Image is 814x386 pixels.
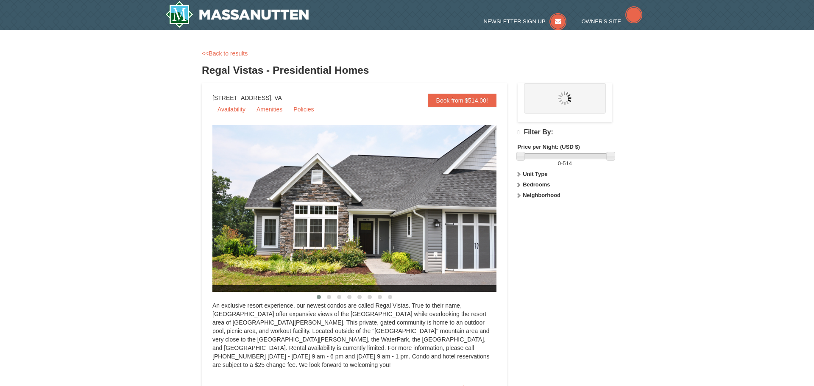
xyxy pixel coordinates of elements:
[484,18,546,25] span: Newsletter Sign Up
[563,160,572,167] span: 514
[518,159,612,168] label: -
[165,1,309,28] img: Massanutten Resort Logo
[518,128,612,136] h4: Filter By:
[212,103,251,116] a: Availability
[582,18,643,25] a: Owner's Site
[523,192,560,198] strong: Neighborhood
[558,160,561,167] span: 0
[165,1,309,28] a: Massanutten Resort
[523,181,550,188] strong: Bedrooms
[523,171,547,177] strong: Unit Type
[288,103,319,116] a: Policies
[518,144,580,150] strong: Price per Night: (USD $)
[582,18,622,25] span: Owner's Site
[212,301,496,378] div: An exclusive resort experience, our newest condos are called Regal Vistas. True to their name, [G...
[558,92,571,105] img: wait.gif
[428,94,496,107] a: Book from $514.00!
[212,125,518,292] img: 19218991-1-902409a9.jpg
[202,62,612,79] h3: Regal Vistas - Presidential Homes
[251,103,287,116] a: Amenities
[484,18,567,25] a: Newsletter Sign Up
[202,50,248,57] a: <<Back to results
